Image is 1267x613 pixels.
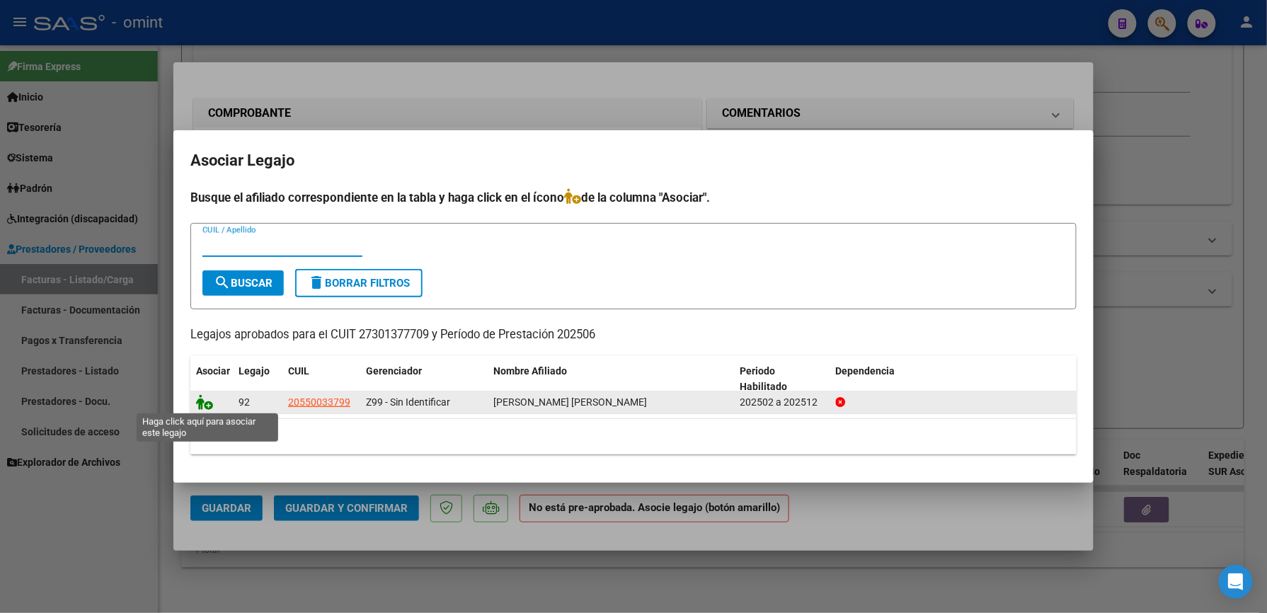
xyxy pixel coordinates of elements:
datatable-header-cell: CUIL [282,356,360,403]
mat-icon: search [214,274,231,291]
datatable-header-cell: Nombre Afiliado [488,356,735,403]
button: Borrar Filtros [295,269,423,297]
datatable-header-cell: Asociar [190,356,233,403]
span: Nombre Afiliado [493,365,567,377]
mat-icon: delete [308,274,325,291]
span: Z99 - Sin Identificar [366,396,450,408]
datatable-header-cell: Periodo Habilitado [735,356,830,403]
span: Periodo Habilitado [740,365,788,393]
datatable-header-cell: Dependencia [830,356,1077,403]
span: Asociar [196,365,230,377]
span: GALBARINI GAEL SIMON [493,396,647,408]
div: 1 registros [190,419,1077,454]
span: 92 [239,396,250,408]
span: Borrar Filtros [308,277,410,290]
span: CUIL [288,365,309,377]
span: Gerenciador [366,365,422,377]
span: Buscar [214,277,273,290]
h4: Busque el afiliado correspondiente en la tabla y haga click en el ícono de la columna "Asociar". [190,188,1077,207]
span: Dependencia [836,365,895,377]
span: Legajo [239,365,270,377]
datatable-header-cell: Gerenciador [360,356,488,403]
button: Buscar [202,270,284,296]
p: Legajos aprobados para el CUIT 27301377709 y Período de Prestación 202506 [190,326,1077,344]
div: Open Intercom Messenger [1219,565,1253,599]
h2: Asociar Legajo [190,147,1077,174]
datatable-header-cell: Legajo [233,356,282,403]
div: 202502 a 202512 [740,394,825,411]
span: 20550033799 [288,396,350,408]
